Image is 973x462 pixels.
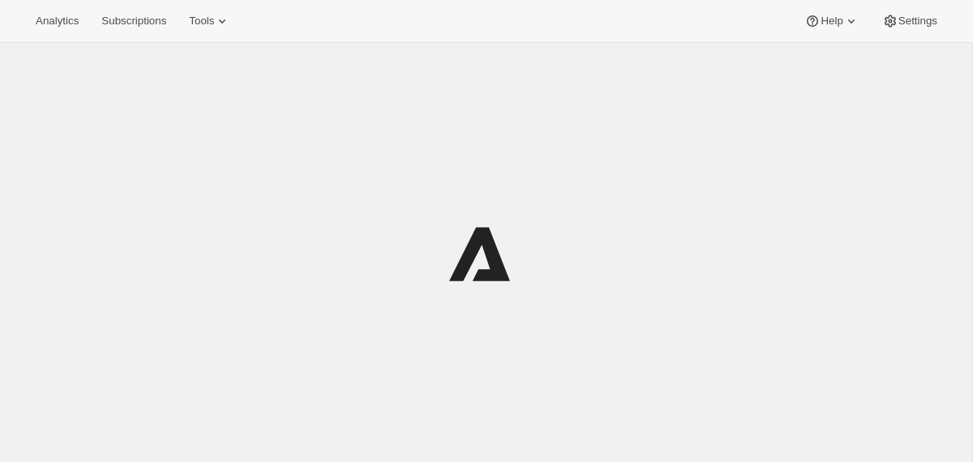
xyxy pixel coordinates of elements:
button: Analytics [26,10,88,32]
span: Settings [898,15,937,28]
span: Subscriptions [101,15,166,28]
span: Help [821,15,842,28]
button: Tools [179,10,240,32]
button: Help [795,10,868,32]
span: Analytics [36,15,79,28]
button: Subscriptions [92,10,176,32]
span: Tools [189,15,214,28]
button: Settings [872,10,947,32]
